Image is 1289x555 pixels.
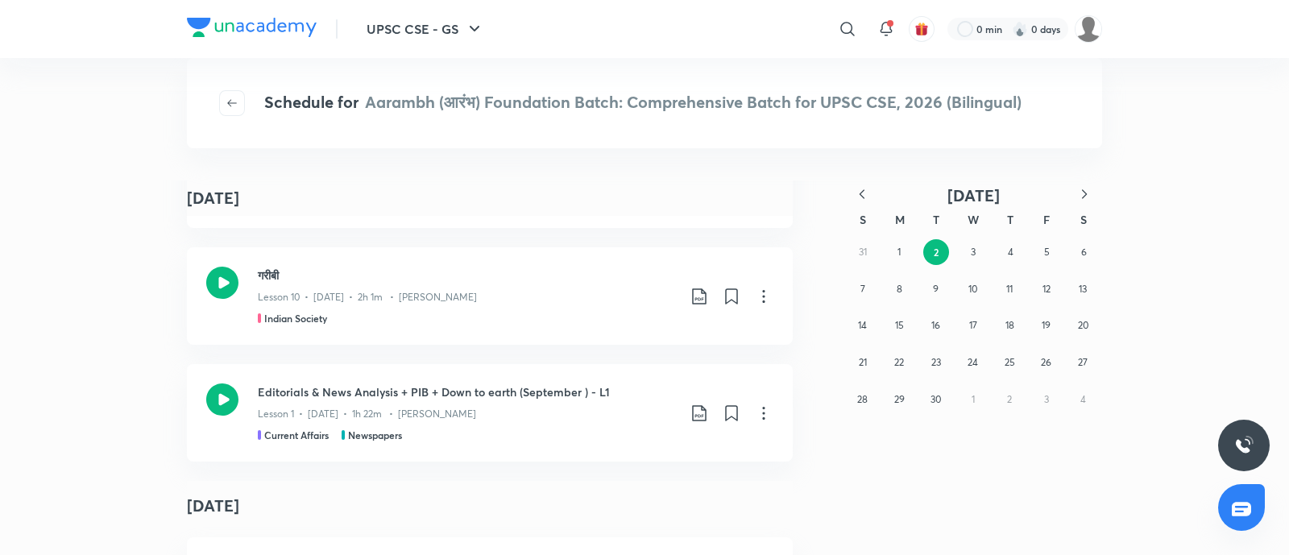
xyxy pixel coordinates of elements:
button: September 9, 2025 [923,276,949,302]
abbr: September 1, 2025 [897,246,901,258]
abbr: September 19, 2025 [1042,319,1051,331]
span: [DATE] [947,184,1000,206]
span: Aarambh (आरंभ) Foundation Batch: Comprehensive Batch for UPSC CSE, 2026 (Bilingual) [365,91,1022,113]
img: streak [1012,21,1028,37]
button: September 4, 2025 [997,239,1023,265]
img: avatar [914,22,929,36]
h5: Current Affairs [264,428,329,442]
abbr: September 26, 2025 [1041,356,1051,368]
abbr: Wednesday [968,212,979,227]
h4: [DATE] [187,481,793,531]
abbr: September 6, 2025 [1081,246,1087,258]
h3: गरीबी [258,267,677,284]
abbr: Sunday [860,212,866,227]
h4: [DATE] [187,186,239,210]
abbr: Thursday [1007,212,1013,227]
abbr: September 25, 2025 [1005,356,1015,368]
abbr: September 4, 2025 [1008,246,1013,258]
button: September 8, 2025 [886,276,912,302]
p: Lesson 1 • [DATE] • 1h 22m • [PERSON_NAME] [258,407,476,421]
abbr: September 5, 2025 [1044,246,1050,258]
button: September 17, 2025 [960,313,986,338]
h5: Newspapers [348,428,402,442]
button: September 12, 2025 [1034,276,1059,302]
img: Company Logo [187,18,317,37]
abbr: September 10, 2025 [968,283,977,295]
button: September 1, 2025 [886,239,912,265]
abbr: September 18, 2025 [1005,319,1014,331]
p: Lesson 10 • [DATE] • 2h 1m • [PERSON_NAME] [258,290,477,304]
abbr: September 23, 2025 [931,356,941,368]
button: September 26, 2025 [1034,350,1059,375]
button: September 5, 2025 [1034,239,1060,265]
button: [DATE] [880,185,1067,205]
abbr: Monday [895,212,905,227]
a: Company Logo [187,18,317,41]
abbr: September 20, 2025 [1078,319,1088,331]
abbr: September 13, 2025 [1079,283,1087,295]
button: avatar [909,16,935,42]
abbr: September 7, 2025 [860,283,865,295]
img: ttu [1234,436,1254,455]
button: September 2, 2025 [923,239,949,265]
a: गरीबीLesson 10 • [DATE] • 2h 1m • [PERSON_NAME]Indian Society [187,247,793,345]
button: September 3, 2025 [960,239,986,265]
abbr: September 16, 2025 [931,319,940,331]
button: September 11, 2025 [997,276,1022,302]
button: September 21, 2025 [850,350,876,375]
button: September 14, 2025 [850,313,876,338]
abbr: September 2, 2025 [934,246,939,259]
button: September 24, 2025 [960,350,986,375]
img: Piali K [1075,15,1102,43]
abbr: September 8, 2025 [897,283,902,295]
abbr: Saturday [1080,212,1087,227]
h3: Editorials & News Analysis + PIB + Down to earth (September ) - L1 [258,383,677,400]
abbr: September 17, 2025 [969,319,977,331]
abbr: September 12, 2025 [1042,283,1051,295]
abbr: September 24, 2025 [968,356,978,368]
button: September 18, 2025 [997,313,1022,338]
abbr: September 15, 2025 [895,319,904,331]
h5: Indian Society [264,311,327,325]
abbr: September 14, 2025 [858,319,867,331]
a: Editorials & News Analysis + PIB + Down to earth (September ) - L1Lesson 1 • [DATE] • 1h 22m • [P... [187,364,793,462]
abbr: Tuesday [933,212,939,227]
button: September 16, 2025 [923,313,949,338]
abbr: September 22, 2025 [894,356,904,368]
button: September 20, 2025 [1070,313,1096,338]
h4: Schedule for [264,90,1022,116]
button: September 7, 2025 [850,276,876,302]
button: September 27, 2025 [1070,350,1096,375]
abbr: Friday [1043,212,1050,227]
button: UPSC CSE - GS [357,13,494,45]
abbr: September 30, 2025 [930,393,941,405]
button: September 28, 2025 [850,387,876,412]
button: September 23, 2025 [923,350,949,375]
abbr: September 21, 2025 [859,356,867,368]
button: September 15, 2025 [886,313,912,338]
abbr: September 3, 2025 [971,246,976,258]
button: September 13, 2025 [1070,276,1096,302]
button: September 10, 2025 [960,276,986,302]
button: September 30, 2025 [923,387,949,412]
button: September 22, 2025 [886,350,912,375]
abbr: September 29, 2025 [894,393,905,405]
button: September 19, 2025 [1034,313,1059,338]
abbr: September 11, 2025 [1006,283,1013,295]
button: September 6, 2025 [1071,239,1096,265]
abbr: September 28, 2025 [857,393,868,405]
button: September 29, 2025 [886,387,912,412]
abbr: September 9, 2025 [933,283,939,295]
button: September 25, 2025 [997,350,1022,375]
abbr: September 27, 2025 [1078,356,1088,368]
